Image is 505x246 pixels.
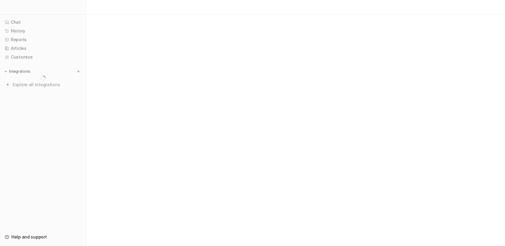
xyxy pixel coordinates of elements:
[2,27,84,35] a: History
[76,69,81,74] img: menu_add.svg
[2,80,84,89] a: Explore all integrations
[2,18,84,26] a: Chat
[4,69,8,74] img: expand menu
[2,233,84,241] a: Help and support
[2,44,84,53] a: Articles
[2,53,84,61] a: Customize
[2,68,32,74] button: Integrations
[5,82,11,88] img: explore all integrations
[2,35,84,44] a: Reports
[9,69,30,74] p: Integrations
[13,80,81,90] span: Explore all integrations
